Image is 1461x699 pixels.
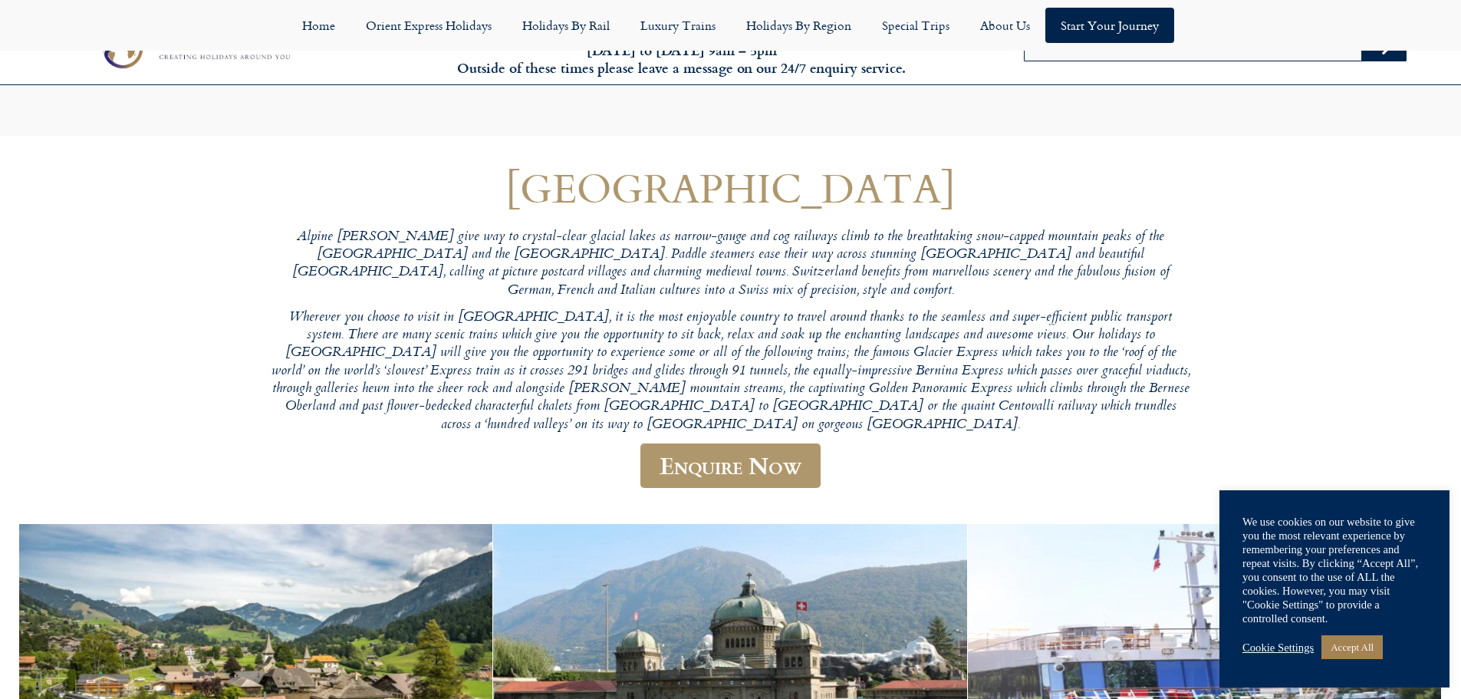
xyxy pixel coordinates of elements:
[640,443,821,489] a: Enquire Now
[965,8,1045,43] a: About Us
[8,8,1453,43] nav: Menu
[1242,515,1426,625] div: We use cookies on our website to give you the most relevant experience by remembering your prefer...
[867,8,965,43] a: Special Trips
[1321,635,1383,659] a: Accept All
[350,8,507,43] a: Orient Express Holidays
[1045,8,1174,43] a: Start your Journey
[271,309,1191,434] p: Wherever you choose to visit in [GEOGRAPHIC_DATA], it is the most enjoyable country to travel aro...
[287,8,350,43] a: Home
[271,165,1191,210] h1: [GEOGRAPHIC_DATA]
[271,229,1191,300] p: Alpine [PERSON_NAME] give way to crystal-clear glacial lakes as narrow-gauge and cog railways cli...
[393,41,970,77] h6: [DATE] to [DATE] 9am – 5pm Outside of these times please leave a message on our 24/7 enquiry serv...
[731,8,867,43] a: Holidays by Region
[507,8,625,43] a: Holidays by Rail
[1242,641,1314,654] a: Cookie Settings
[625,8,731,43] a: Luxury Trains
